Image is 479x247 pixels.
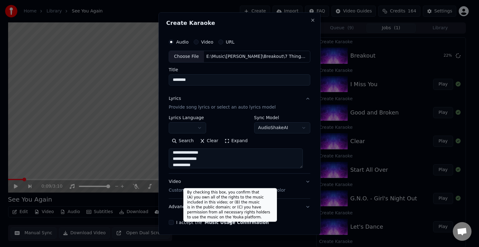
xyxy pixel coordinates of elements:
label: I accept the [176,220,269,225]
h2: Create Karaoke [166,20,313,26]
div: Video [169,179,285,193]
div: E:\Music\[PERSON_NAME]\Breakout\7 Things.mp3 [204,54,310,60]
label: Lyrics Language [169,115,206,120]
button: VideoCustomize Karaoke Video: Use Image, Video, or Color [169,174,310,198]
button: LyricsProvide song lyrics or select an auto lyrics model [169,91,310,115]
label: Video [201,40,213,44]
div: LyricsProvide song lyrics or select an auto lyrics model [169,115,310,173]
button: Search [169,136,197,146]
button: Advanced [169,199,310,215]
label: Sync Model [254,115,310,120]
label: URL [226,40,235,44]
div: Lyrics [169,96,181,102]
label: Title [169,68,310,72]
p: Provide song lyrics or select an auto lyrics model [169,104,276,110]
button: Clear [197,136,221,146]
label: Audio [176,40,189,44]
button: Expand [221,136,251,146]
div: By checking this box, you confirm that (A) you own all of the rights to the music included in thi... [183,188,277,222]
button: I accept the [205,220,269,225]
p: Customize Karaoke Video: Use Image, Video, or Color [169,187,285,193]
div: Choose File [169,51,204,62]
